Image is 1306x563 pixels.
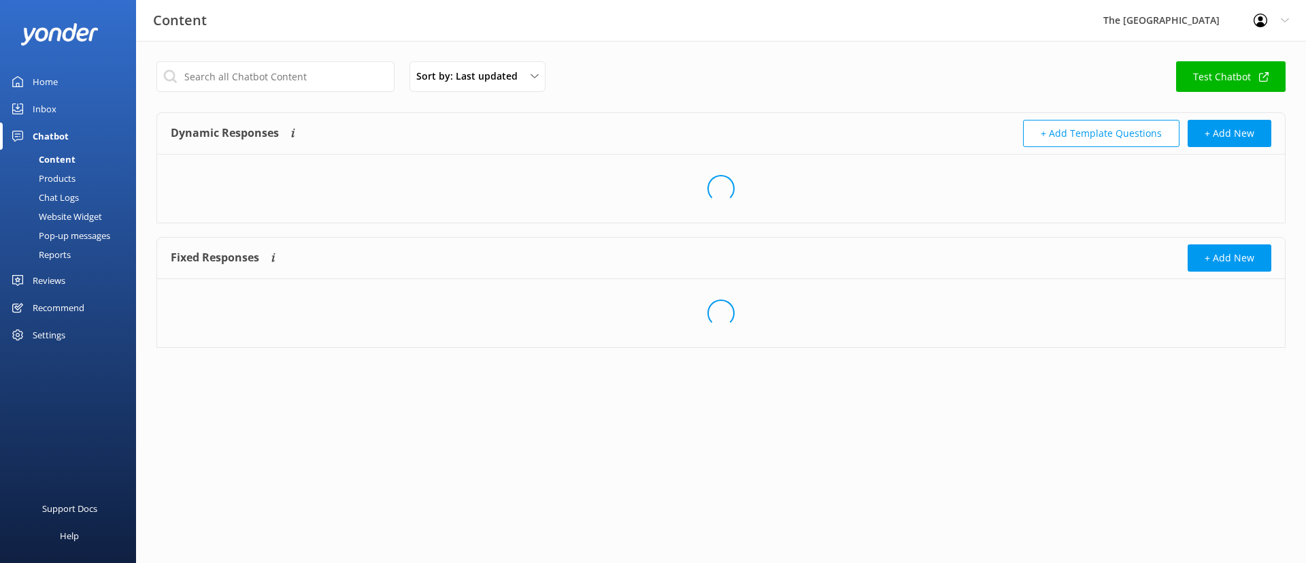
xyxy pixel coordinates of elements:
[8,150,136,169] a: Content
[153,10,207,31] h3: Content
[8,245,71,264] div: Reports
[171,120,279,147] h4: Dynamic Responses
[8,150,76,169] div: Content
[1176,61,1286,92] a: Test Chatbot
[33,321,65,349] div: Settings
[8,188,79,207] div: Chat Logs
[33,294,84,321] div: Recommend
[8,207,136,226] a: Website Widget
[1023,120,1179,147] button: + Add Template Questions
[20,23,99,46] img: yonder-white-logo.png
[156,61,395,92] input: Search all Chatbot Content
[33,123,69,150] div: Chatbot
[42,495,97,522] div: Support Docs
[416,69,526,84] span: Sort by: Last updated
[8,226,110,245] div: Pop-up messages
[171,244,259,272] h4: Fixed Responses
[33,68,58,95] div: Home
[8,226,136,245] a: Pop-up messages
[1188,120,1271,147] button: + Add New
[1188,244,1271,272] button: + Add New
[33,95,56,123] div: Inbox
[8,169,136,188] a: Products
[8,207,102,226] div: Website Widget
[8,169,76,188] div: Products
[60,522,79,549] div: Help
[8,188,136,207] a: Chat Logs
[33,267,65,294] div: Reviews
[8,245,136,264] a: Reports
